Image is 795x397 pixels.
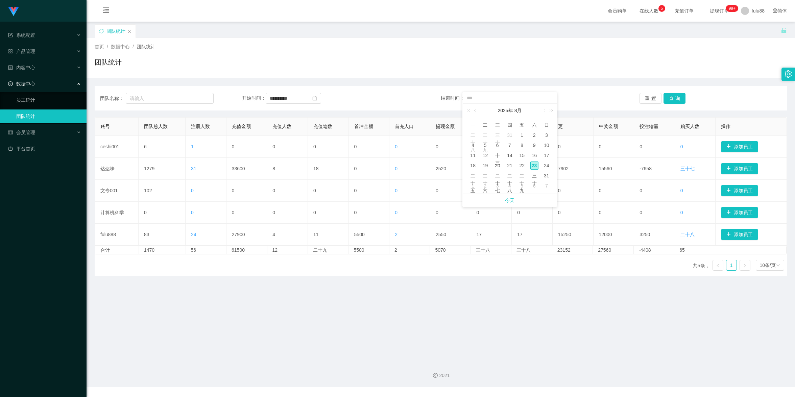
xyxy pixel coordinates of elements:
[191,188,194,193] font: 0
[514,104,523,117] a: 8月
[598,247,611,253] font: 27560
[528,140,540,150] td: 2025年8月9日
[470,163,476,168] font: 18
[533,183,536,189] font: 6
[558,166,569,171] font: 7902
[516,181,528,191] td: 2025年9月5日
[471,122,475,128] font: 一
[483,122,487,128] font: 二
[484,183,487,189] font: 2
[8,7,19,16] img: logo.9652507e.png
[395,210,397,215] font: 0
[126,93,214,104] input: 请输入
[507,122,512,128] font: 四
[491,120,504,130] th: 周三
[99,29,104,33] i: 图标：同步
[640,166,652,171] font: -7658
[8,142,81,155] a: 图标：仪表板平台首页
[232,166,245,171] font: 33600
[106,28,125,34] font: 团队统计
[730,263,733,268] font: 1
[232,124,251,129] font: 充值金额
[599,124,618,129] font: 中奖金额
[558,144,561,149] font: 0
[476,247,490,253] font: 三十八
[467,181,479,191] td: 2025年9月1日
[191,247,196,253] font: 56
[558,232,571,237] font: 15250
[721,229,758,240] button: 图标: 加号添加员工
[517,232,523,237] font: 17
[504,150,516,160] td: 2025年8月14日
[8,65,13,70] i: 图标：个人资料
[467,150,479,160] td: 2025年8月11日
[232,210,235,215] font: 0
[191,144,194,149] font: 1
[599,144,602,149] font: 0
[693,263,710,268] font: 共5条，
[540,160,553,171] td: 2025年8月24日
[495,132,500,145] font: 三十
[127,29,131,33] i: 图标： 关闭
[354,247,364,253] font: 5500
[740,260,750,271] li: 下一页
[354,232,365,237] font: 5500
[540,140,553,150] td: 2025年8月10日
[679,247,685,253] font: 65
[557,247,571,253] font: 23152
[484,143,487,148] font: 5
[472,183,474,189] font: 1
[519,163,525,168] font: 22
[313,166,319,171] font: 18
[520,173,524,193] font: 二十九
[608,8,627,14] font: 会员购单
[710,8,729,14] font: 提现订单
[395,166,397,171] font: 0
[532,163,537,168] font: 23
[477,232,482,237] font: 17
[496,143,499,148] font: 6
[516,171,528,181] td: 2025年8月29日
[471,132,475,153] font: 二十八
[680,188,683,193] font: 0
[471,173,475,193] font: 二十五
[436,232,446,237] font: 2550
[516,150,528,160] td: 2025年8月15日
[640,8,658,14] font: 在线人数
[521,183,523,189] font: 5
[680,166,695,171] font: 三十七
[716,264,720,268] i: 图标： 左
[436,124,455,129] font: 提现金额
[436,144,438,149] font: 0
[8,49,13,54] i: 图标: appstore-o
[516,120,528,130] th: 周五
[483,132,487,153] font: 二十九
[544,143,549,148] font: 10
[491,130,504,140] td: 2025年7月30日
[729,6,736,11] font: 99+
[545,132,548,138] font: 3
[100,188,118,193] font: 文专001
[640,93,661,104] button: 重置
[491,140,504,150] td: 2025年8月6日
[436,210,438,215] font: 0
[504,140,516,150] td: 2025年8月7日
[313,124,332,129] font: 充值笔数
[16,130,35,135] font: 会员管理
[495,173,500,193] font: 二十七
[111,44,130,49] font: 数据中心
[232,144,235,149] font: 0
[479,120,491,130] th: 周二
[272,210,275,215] font: 0
[496,183,499,189] font: 3
[191,124,210,129] font: 注册人数
[743,264,747,268] i: 图标： 右
[242,95,266,101] font: 开始时间：
[394,247,397,253] font: 2
[544,153,549,158] font: 17
[465,104,474,117] a: 上一年（Control键加左方向键）
[95,58,122,66] font: 团队统计
[491,181,504,191] td: 2025年9月3日
[272,144,275,149] font: 0
[658,5,665,12] sup: 5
